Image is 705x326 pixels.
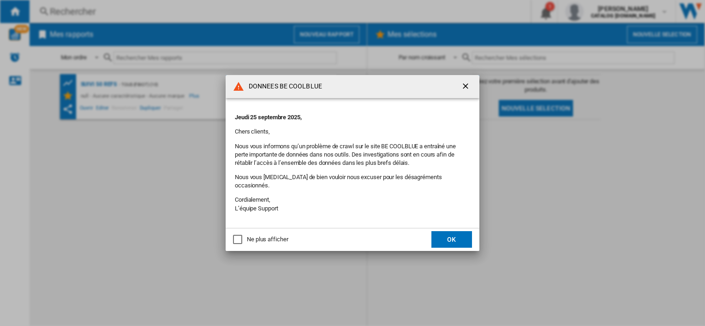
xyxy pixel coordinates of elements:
[235,173,470,190] p: Nous vous [MEDICAL_DATA] de bien vouloir nous excuser pour les désagréments occasionnés.
[244,82,322,91] h4: DONNEES BE COOLBLUE
[431,231,472,248] button: OK
[235,142,470,168] p: Nous vous informons qu’un problème de crawl sur le site BE COOLBLUE a entraîné une perte importan...
[247,235,288,244] div: Ne plus afficher
[235,128,470,136] p: Chers clients,
[233,235,288,244] md-checkbox: Ne plus afficher
[235,196,470,212] p: Cordialement, L’équipe Support
[457,77,476,96] button: getI18NText('BUTTONS.CLOSE_DIALOG')
[235,114,302,121] strong: Jeudi 25 septembre 2025,
[461,81,472,93] ng-md-icon: getI18NText('BUTTONS.CLOSE_DIALOG')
